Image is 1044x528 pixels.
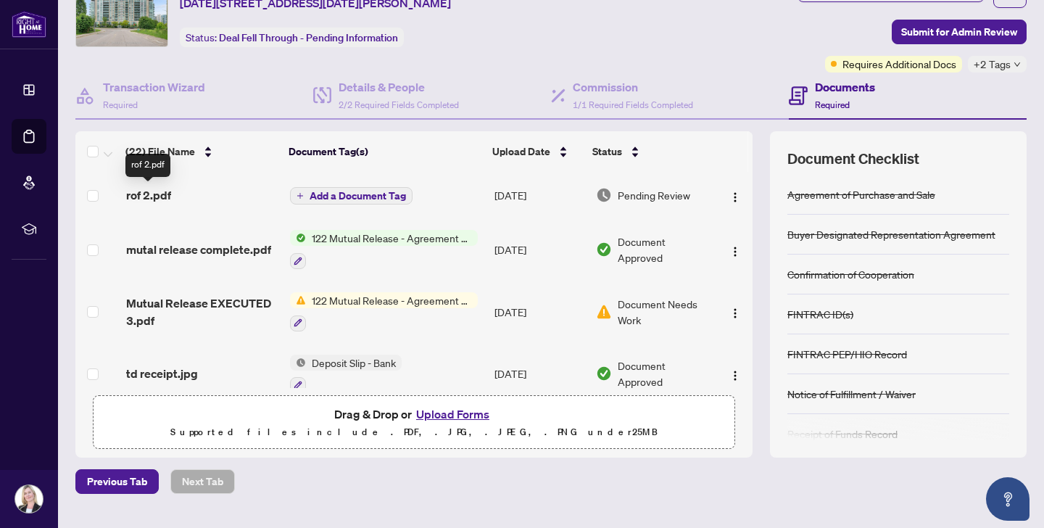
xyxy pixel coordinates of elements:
th: Document Tag(s) [283,131,486,172]
button: Logo [724,300,747,323]
th: Upload Date [486,131,587,172]
div: Buyer Designated Representation Agreement [787,226,995,242]
div: FINTRAC ID(s) [787,306,853,322]
span: td receipt.jpg [126,365,198,382]
img: Logo [729,308,741,319]
td: [DATE] [489,343,590,405]
span: 2/2 Required Fields Completed [339,99,459,110]
h4: Documents [815,78,875,96]
span: Add a Document Tag [310,191,406,201]
button: Next Tab [170,469,235,494]
span: Upload Date [492,144,550,160]
img: Document Status [596,242,612,257]
span: mutal release complete.pdf [126,241,271,258]
p: Supported files include .PDF, .JPG, .JPEG, .PNG under 25 MB [102,424,726,441]
img: Document Status [596,366,612,381]
span: (22) File Name [125,144,195,160]
span: Drag & Drop or [334,405,494,424]
span: Required [103,99,138,110]
span: Deal Fell Through - Pending Information [219,31,398,44]
button: Logo [724,362,747,385]
img: Logo [729,191,741,203]
img: Logo [729,370,741,381]
td: [DATE] [489,218,590,281]
span: Document Needs Work [618,296,711,328]
span: Mutual Release EXECUTED 3.pdf [126,294,278,329]
span: Document Approved [618,234,711,265]
img: logo [12,11,46,38]
th: (22) File Name [120,131,283,172]
img: Status Icon [290,355,306,371]
button: Add a Document Tag [290,186,413,205]
th: Status [587,131,713,172]
button: Status Icon122 Mutual Release - Agreement of Purchase and Sale [290,230,478,269]
span: Document Approved [618,358,711,389]
span: Requires Additional Docs [842,56,956,72]
div: Confirmation of Cooperation [787,266,914,282]
button: Logo [724,183,747,207]
span: Pending Review [618,187,690,203]
span: Status [592,144,622,160]
button: Submit for Admin Review [892,20,1027,44]
div: Status: [180,28,404,47]
span: Required [815,99,850,110]
span: 1/1 Required Fields Completed [573,99,693,110]
img: Profile Icon [15,485,43,513]
span: Previous Tab [87,470,147,493]
button: Previous Tab [75,469,159,494]
button: Open asap [986,477,1029,521]
span: Deposit Slip - Bank [306,355,402,371]
img: Document Status [596,187,612,203]
img: Document Status [596,304,612,320]
td: [DATE] [489,172,590,218]
span: rof 2.pdf [126,186,171,204]
span: 122 Mutual Release - Agreement of Purchase and Sale [306,292,478,308]
div: Notice of Fulfillment / Waiver [787,386,916,402]
span: Document Checklist [787,149,919,169]
span: Submit for Admin Review [901,20,1017,44]
button: Logo [724,238,747,261]
span: +2 Tags [974,56,1011,73]
h4: Details & People [339,78,459,96]
div: FINTRAC PEP/HIO Record [787,346,907,362]
span: plus [297,192,304,199]
h4: Transaction Wizard [103,78,205,96]
span: 122 Mutual Release - Agreement of Purchase and Sale [306,230,478,246]
button: Status Icon122 Mutual Release - Agreement of Purchase and Sale [290,292,478,331]
button: Add a Document Tag [290,187,413,205]
span: down [1014,61,1021,68]
div: rof 2.pdf [125,154,170,177]
span: Drag & Drop orUpload FormsSupported files include .PDF, .JPG, .JPEG, .PNG under25MB [94,396,734,450]
button: Upload Forms [412,405,494,424]
h4: Commission [573,78,693,96]
img: Status Icon [290,230,306,246]
img: Logo [729,246,741,257]
div: Agreement of Purchase and Sale [787,186,935,202]
td: [DATE] [489,281,590,343]
img: Status Icon [290,292,306,308]
button: Status IconDeposit Slip - Bank [290,355,402,394]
